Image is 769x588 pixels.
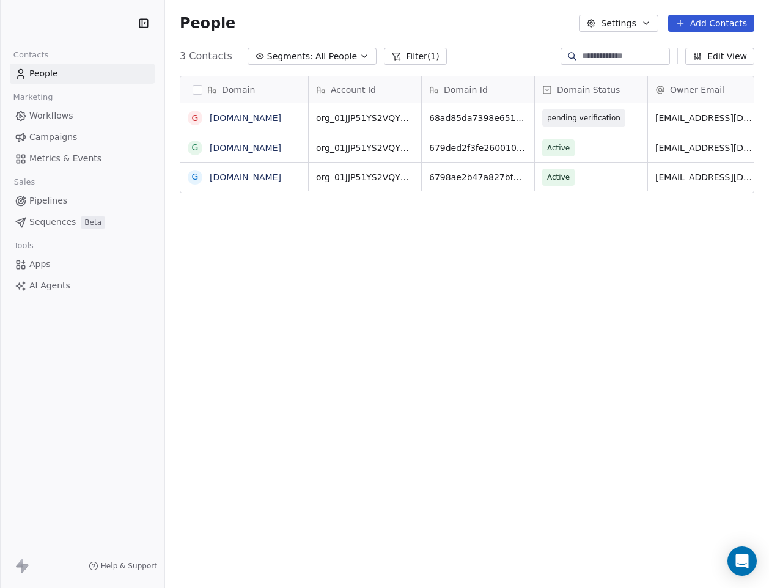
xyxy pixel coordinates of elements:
[10,106,155,126] a: Workflows
[727,546,757,576] div: Open Intercom Messenger
[29,131,77,144] span: Campaigns
[384,48,447,65] button: Filter(1)
[429,171,527,183] span: 6798ae2b47a827bf16c68f70
[29,216,76,229] span: Sequences
[8,88,58,106] span: Marketing
[316,142,414,154] span: org_01JJP51YS2VQY0FDMA8KNF9SEB
[648,76,760,103] div: Owner Email
[101,561,157,571] span: Help & Support
[180,14,235,32] span: People
[668,15,754,32] button: Add Contacts
[192,141,199,154] div: g
[547,112,620,124] span: pending verification
[10,64,155,84] a: People
[444,84,488,96] span: Domain Id
[29,258,51,271] span: Apps
[316,112,414,124] span: org_01JJP51YS2VQY0FDMA8KNF9SEB
[10,191,155,211] a: Pipelines
[315,50,357,63] span: All People
[316,171,414,183] span: org_01JJP51YS2VQY0FDMA8KNF9SEB
[557,84,620,96] span: Domain Status
[579,15,658,32] button: Settings
[655,142,753,154] span: [EMAIL_ADDRESS][DOMAIN_NAME]
[192,112,199,125] div: g
[180,103,309,565] div: grid
[210,113,281,123] a: [DOMAIN_NAME]
[210,143,281,153] a: [DOMAIN_NAME]
[210,172,281,182] a: [DOMAIN_NAME]
[180,76,308,103] div: Domain
[267,50,313,63] span: Segments:
[180,49,232,64] span: 3 Contacts
[89,561,157,571] a: Help & Support
[10,276,155,296] a: AI Agents
[222,84,255,96] span: Domain
[8,46,54,64] span: Contacts
[29,194,67,207] span: Pipelines
[422,76,534,103] div: Domain Id
[29,109,73,122] span: Workflows
[655,171,753,183] span: [EMAIL_ADDRESS][DOMAIN_NAME]
[9,237,39,255] span: Tools
[429,142,527,154] span: 679ded2f3fe260010b7041d9
[10,254,155,274] a: Apps
[81,216,105,229] span: Beta
[309,76,421,103] div: Account Id
[547,171,570,183] span: Active
[29,152,101,165] span: Metrics & Events
[192,171,199,183] div: g
[535,76,647,103] div: Domain Status
[331,84,376,96] span: Account Id
[429,112,527,124] span: 68ad85da7398e651004777cc
[10,149,155,169] a: Metrics & Events
[547,142,570,154] span: Active
[29,67,58,80] span: People
[29,279,70,292] span: AI Agents
[655,112,753,124] span: [EMAIL_ADDRESS][DOMAIN_NAME]
[9,173,40,191] span: Sales
[685,48,754,65] button: Edit View
[670,84,724,96] span: Owner Email
[10,127,155,147] a: Campaigns
[10,212,155,232] a: SequencesBeta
